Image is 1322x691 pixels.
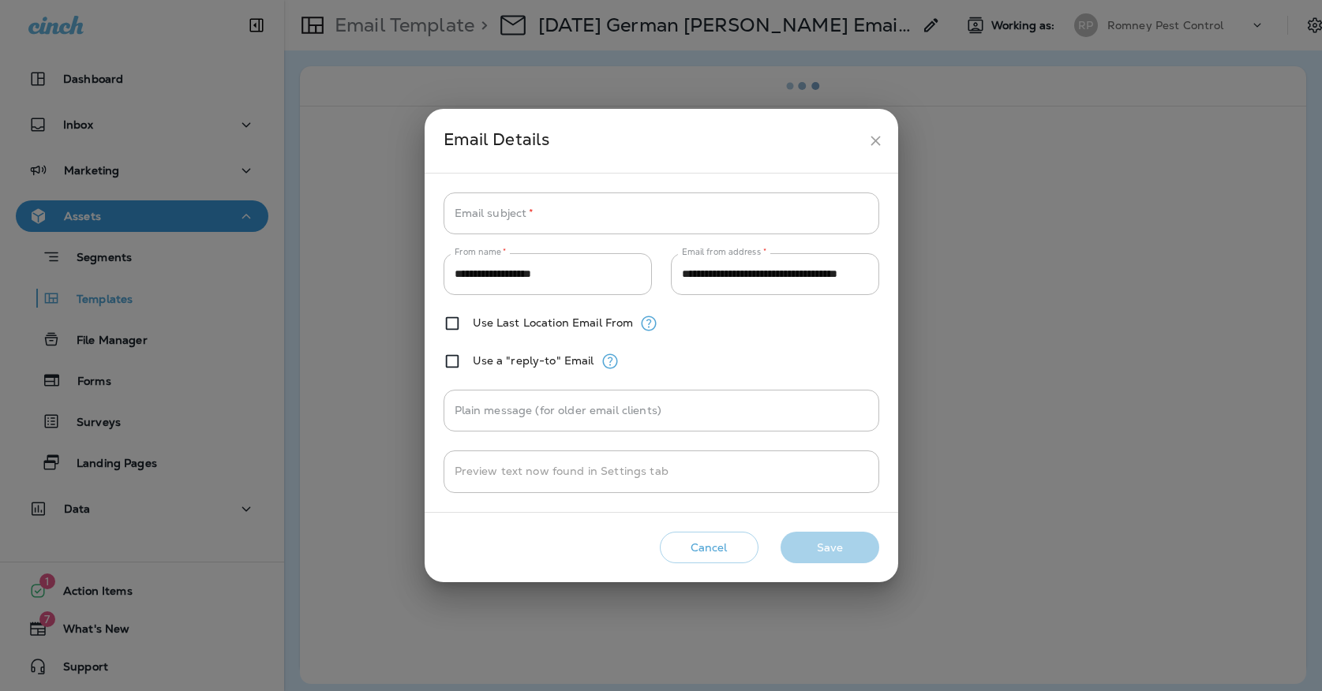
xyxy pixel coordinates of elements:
div: Email Details [444,126,861,155]
label: Use Last Location Email From [473,316,634,329]
label: Use a "reply-to" Email [473,354,594,367]
button: Cancel [660,532,758,564]
label: Email from address [682,246,766,258]
button: close [861,126,890,155]
label: From name [455,246,507,258]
